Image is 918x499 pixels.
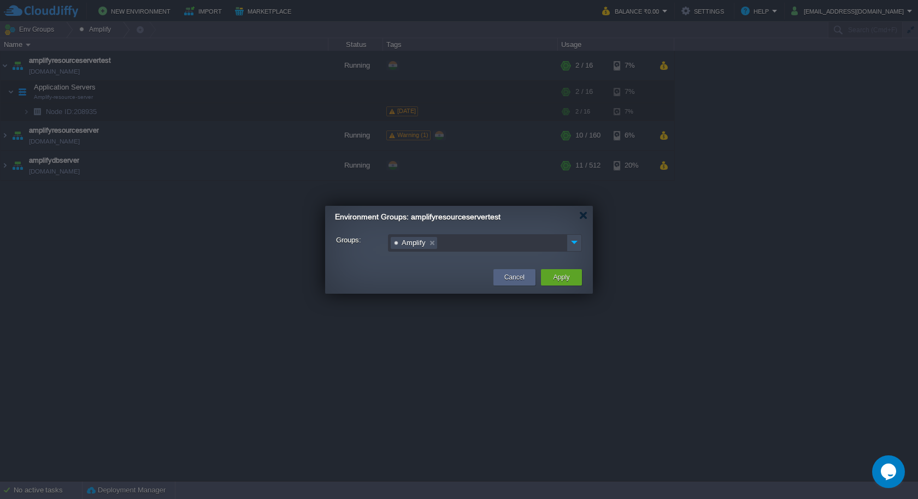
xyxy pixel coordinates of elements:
iframe: chat widget [872,455,907,488]
label: Groups: [336,234,387,246]
button: Apply [553,272,569,283]
li: Amplify [391,237,437,249]
span: Environment Groups: amplifyresourceservertest [335,212,501,221]
button: Cancel [504,272,525,283]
